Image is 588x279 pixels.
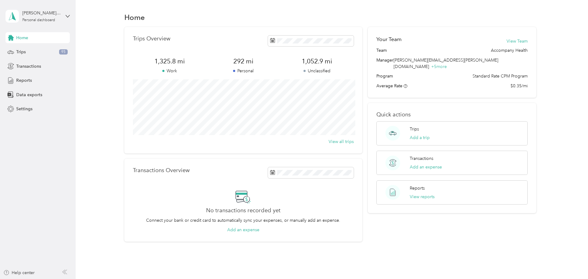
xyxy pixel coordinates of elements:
span: Standard Rate CPM Program [473,73,528,79]
p: Work [133,68,207,74]
p: Quick actions [376,111,528,118]
button: View reports [410,194,435,200]
p: Trips [410,126,419,132]
p: Transactions [410,155,433,162]
span: 1,325.8 mi [133,57,207,66]
div: Personal dashboard [22,18,55,22]
h2: Your Team [376,36,401,43]
span: 1,052.9 mi [280,57,354,66]
span: 95 [59,49,68,55]
span: Reports [16,77,32,84]
span: + 5 more [431,64,447,69]
div: [PERSON_NAME][EMAIL_ADDRESS][PERSON_NAME][DOMAIN_NAME] [22,10,61,16]
h1: Home [124,14,145,21]
span: Team [376,47,387,54]
button: Add an expense [227,227,259,233]
button: Add a trip [410,134,430,141]
button: Help center [3,270,35,276]
iframe: Everlance-gr Chat Button Frame [554,245,588,279]
span: Home [16,35,28,41]
button: View Team [507,38,528,44]
span: Data exports [16,92,42,98]
span: [PERSON_NAME][EMAIL_ADDRESS][PERSON_NAME][DOMAIN_NAME] [394,58,498,69]
span: 292 mi [206,57,280,66]
span: $0.35/mi [511,83,528,89]
p: Connect your bank or credit card to automatically sync your expenses, or manually add an expense. [146,217,340,224]
span: Accompany Health [491,47,528,54]
h2: No transactions recorded yet [206,207,281,214]
span: Trips [16,49,26,55]
p: Transactions Overview [133,167,190,174]
p: Personal [206,68,280,74]
span: Transactions [16,63,41,70]
p: Reports [410,185,425,191]
span: Manager [376,57,394,70]
button: Add an expense [410,164,442,170]
p: Trips Overview [133,36,170,42]
p: Unclassified [280,68,354,74]
button: View all trips [329,138,354,145]
span: Program [376,73,393,79]
span: Average Rate [376,83,402,89]
span: Settings [16,106,32,112]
